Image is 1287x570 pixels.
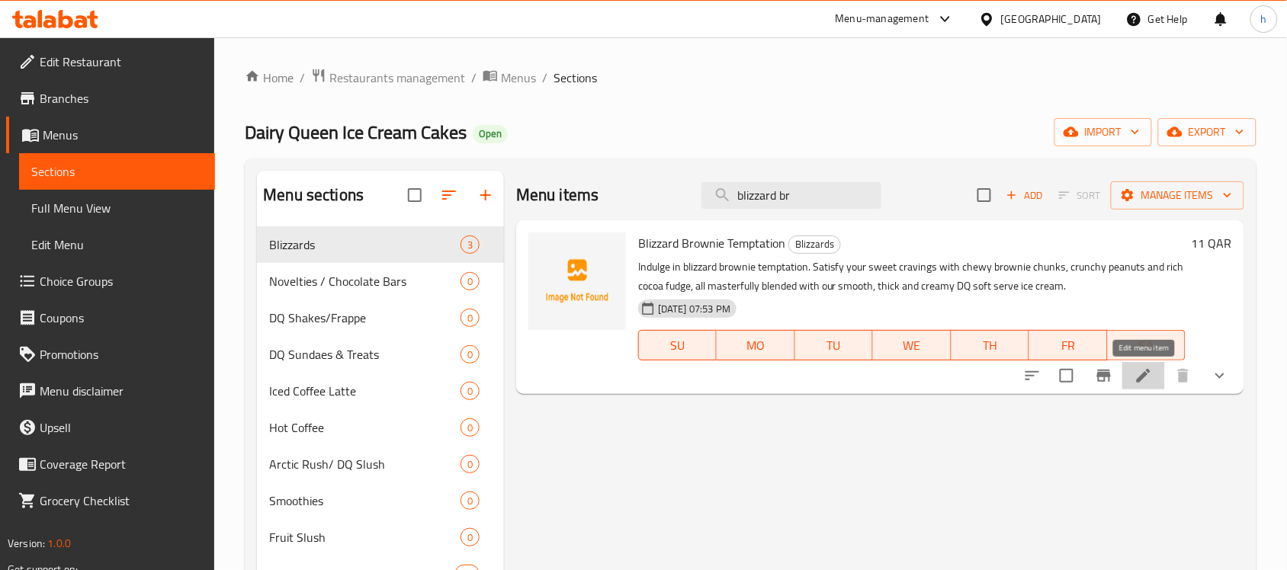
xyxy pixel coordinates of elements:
[269,309,461,327] span: DQ Shakes/Frappe
[645,335,711,357] span: SU
[461,235,480,254] div: items
[269,235,461,254] span: Blizzards
[6,482,215,519] a: Grocery Checklist
[461,455,480,473] div: items
[40,309,203,327] span: Coupons
[461,309,480,327] div: items
[6,117,215,153] a: Menus
[528,232,626,330] img: Blizzard Brownie Temptation
[269,382,461,400] span: Iced Coffee Latte
[8,533,45,553] span: Version:
[40,345,203,363] span: Promotions
[461,347,479,362] span: 0
[6,446,215,482] a: Coverage Report
[1114,335,1179,357] span: SA
[789,235,840,253] span: Blizzards
[1111,181,1244,210] button: Manage items
[1192,232,1232,254] h6: 11 QAR
[40,53,203,71] span: Edit Restaurant
[6,409,215,446] a: Upsell
[1014,357,1051,394] button: sort-choices
[723,335,788,357] span: MO
[461,528,480,546] div: items
[245,69,294,87] a: Home
[19,153,215,190] a: Sections
[43,126,203,144] span: Menus
[717,330,794,360] button: MO
[257,482,504,519] div: Smoothies0
[638,232,785,255] span: Blizzard Brownie Temptation
[461,418,480,437] div: items
[245,68,1257,88] nav: breadcrumb
[257,519,504,556] div: Fruit Slush0
[40,272,203,290] span: Choice Groups
[638,258,1186,296] p: Indulge in blizzard brownie temptation. Satisfy your sweet cravings with chewy brownie chunks, cr...
[40,418,203,437] span: Upsell
[257,336,504,373] div: DQ Sundaes & Treats0
[269,528,461,546] span: Fruit Slush
[461,530,479,545] span: 0
[257,373,504,409] div: Iced Coffee Latte0
[6,263,215,299] a: Choice Groups
[879,335,945,357] span: WE
[461,421,479,435] span: 0
[47,533,71,553] span: 1.0.0
[1211,367,1229,385] svg: Show Choices
[329,69,465,87] span: Restaurants management
[1000,184,1049,207] span: Add item
[269,272,461,290] span: Novelties / Chocolate Bars
[19,190,215,226] a: Full Menu View
[1049,184,1111,207] span: Select section first
[40,382,203,400] span: Menu disclaimer
[461,274,479,289] span: 0
[473,125,508,143] div: Open
[257,226,504,263] div: Blizzards3
[873,330,951,360] button: WE
[968,179,1000,211] span: Select section
[461,457,479,472] span: 0
[1086,357,1122,394] button: Branch-specific-item
[245,115,467,149] span: Dairy Queen Ice Cream Cakes
[1029,330,1107,360] button: FR
[257,409,504,446] div: Hot Coffee0
[501,69,536,87] span: Menus
[269,492,461,510] span: Smoothies
[801,335,867,357] span: TU
[31,199,203,217] span: Full Menu View
[257,299,504,336] div: DQ Shakes/Frappe0
[311,68,465,88] a: Restaurants management
[461,311,479,325] span: 0
[6,336,215,373] a: Promotions
[40,89,203,107] span: Branches
[257,263,504,299] div: Novelties / Chocolate Bars0
[1001,11,1102,27] div: [GEOGRAPHIC_DATA]
[1170,123,1244,142] span: export
[399,179,431,211] span: Select all sections
[1051,360,1083,392] span: Select to update
[1158,118,1257,146] button: export
[257,446,504,482] div: Arctic Rush/ DQ Slush0
[958,335,1023,357] span: TH
[269,418,461,437] span: Hot Coffee
[31,235,203,254] span: Edit Menu
[40,455,203,473] span: Coverage Report
[6,43,215,80] a: Edit Restaurant
[638,330,717,360] button: SU
[263,184,364,207] h2: Menu sections
[461,345,480,363] div: items
[1108,330,1186,360] button: SA
[1000,184,1049,207] button: Add
[471,69,477,87] li: /
[19,226,215,263] a: Edit Menu
[461,494,479,508] span: 0
[6,80,215,117] a: Branches
[652,302,737,316] span: [DATE] 07:53 PM
[1054,118,1152,146] button: import
[554,69,597,87] span: Sections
